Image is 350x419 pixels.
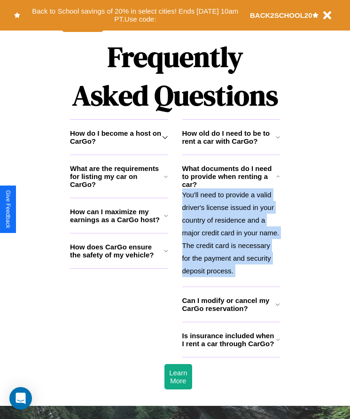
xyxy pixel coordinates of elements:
h3: How old do I need to be to rent a car with CarGo? [182,129,276,145]
h3: Can I modify or cancel my CarGo reservation? [182,296,276,312]
h1: Frequently Asked Questions [70,33,280,119]
b: BACK2SCHOOL20 [250,11,312,19]
h3: Is insurance included when I rent a car through CarGo? [182,332,276,348]
p: You'll need to provide a valid driver's license issued in your country of residence and a major c... [182,188,280,277]
h3: How can I maximize my earnings as a CarGo host? [70,208,164,224]
button: Learn More [164,364,192,389]
div: Open Intercom Messenger [9,387,32,410]
h3: How do I become a host on CarGo? [70,129,162,145]
h3: What are the requirements for listing my car on CarGo? [70,164,164,188]
h3: What documents do I need to provide when renting a car? [182,164,277,188]
h3: How does CarGo ensure the safety of my vehicle? [70,243,164,259]
button: Back to School savings of 20% in select cities! Ends [DATE] 10am PT.Use code: [20,5,250,26]
div: Give Feedback [5,190,11,228]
